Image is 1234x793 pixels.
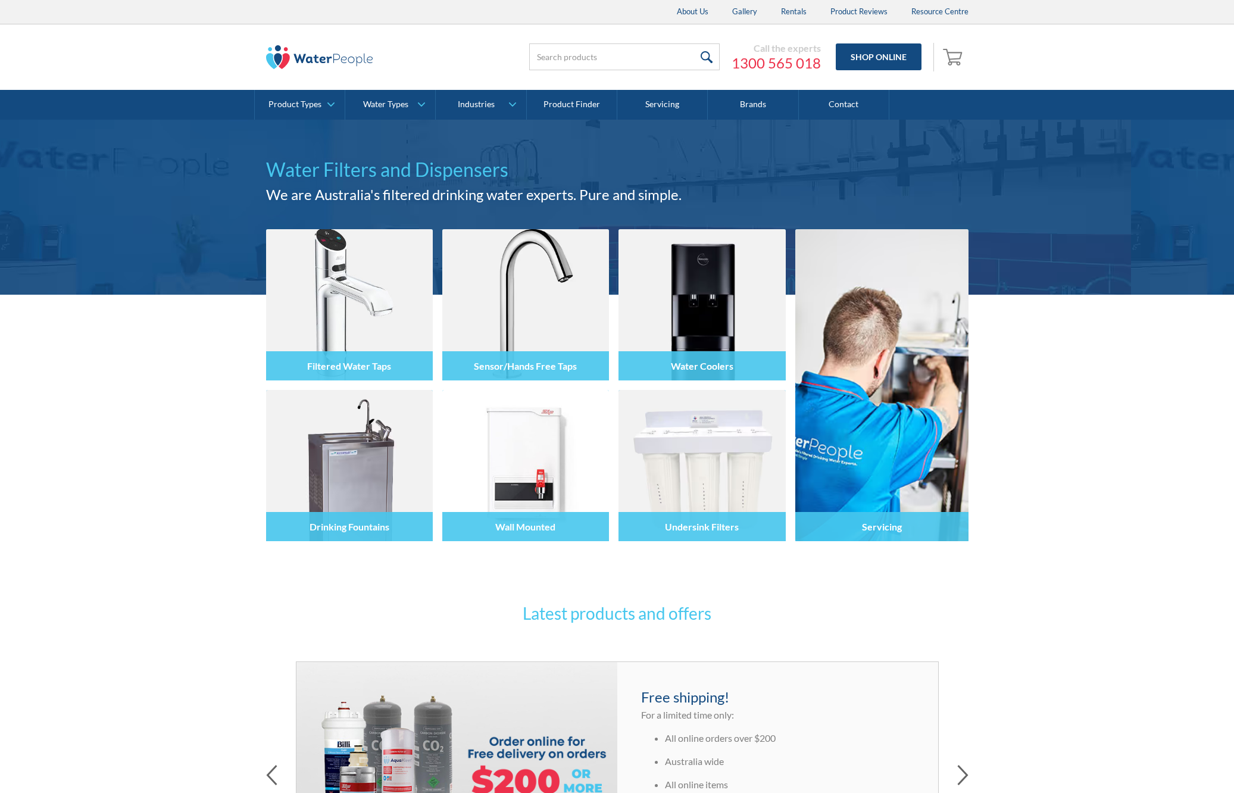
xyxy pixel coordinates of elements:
[266,45,373,69] img: The Water People
[436,90,526,120] a: Industries
[345,90,435,120] a: Water Types
[618,390,785,541] img: Undersink Filters
[836,43,921,70] a: Shop Online
[641,686,914,708] h4: Free shipping!
[665,754,914,769] li: Australia wide
[671,360,733,371] h4: Water Coolers
[641,708,914,722] p: For a limited time only:
[442,390,609,541] img: Wall Mounted
[266,390,433,541] img: Drinking Fountains
[266,229,433,380] img: Filtered Water Taps
[943,47,966,66] img: shopping cart
[618,229,785,380] img: Water Coolers
[799,90,889,120] a: Contact
[442,229,609,380] img: Sensor/Hands Free Taps
[665,778,914,792] li: All online items
[795,229,969,541] a: Servicing
[529,43,720,70] input: Search products
[385,601,849,626] h3: Latest products and offers
[307,360,391,371] h4: Filtered Water Taps
[665,731,914,745] li: All online orders over $200
[527,90,617,120] a: Product Finder
[665,521,739,532] h4: Undersink Filters
[495,521,555,532] h4: Wall Mounted
[732,42,821,54] div: Call the experts
[268,99,321,110] div: Product Types
[940,43,969,71] a: Open empty cart
[458,99,495,110] div: Industries
[862,521,902,532] h4: Servicing
[732,54,821,72] a: 1300 565 018
[617,90,708,120] a: Servicing
[255,90,345,120] a: Product Types
[708,90,798,120] a: Brands
[310,521,389,532] h4: Drinking Fountains
[474,360,577,371] h4: Sensor/Hands Free Taps
[363,99,408,110] div: Water Types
